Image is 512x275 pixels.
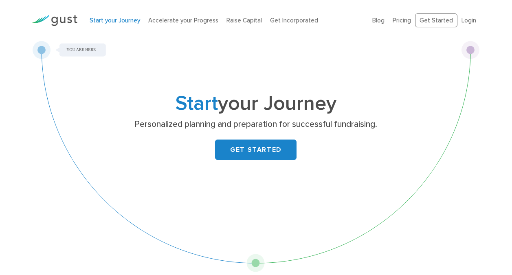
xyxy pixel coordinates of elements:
[98,119,414,130] p: Personalized planning and preparation for successful fundraising.
[95,94,417,113] h1: your Journey
[90,17,140,24] a: Start your Journey
[393,17,411,24] a: Pricing
[226,17,262,24] a: Raise Capital
[176,91,218,115] span: Start
[32,15,77,26] img: Gust Logo
[415,13,457,28] a: Get Started
[215,140,297,160] a: GET STARTED
[372,17,385,24] a: Blog
[461,17,476,24] a: Login
[148,17,218,24] a: Accelerate your Progress
[270,17,318,24] a: Get Incorporated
